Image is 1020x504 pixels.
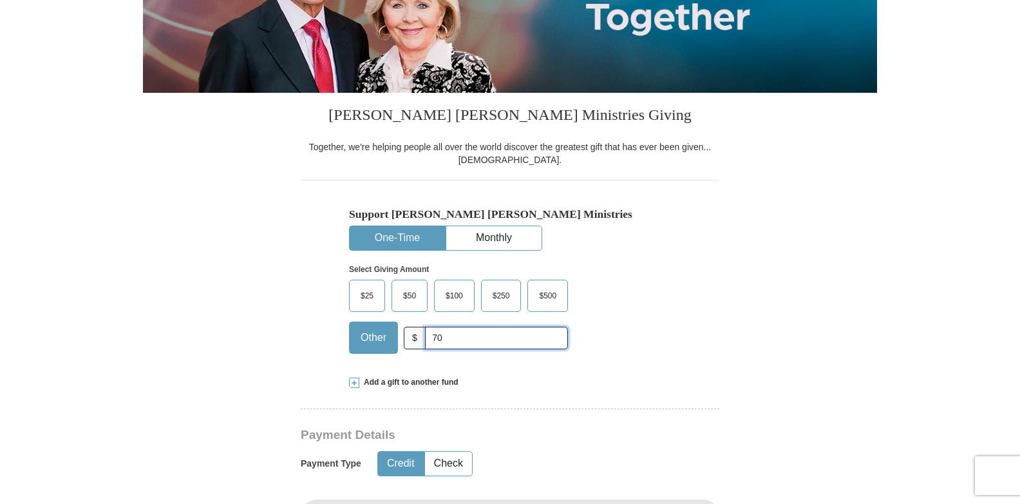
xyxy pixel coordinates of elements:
button: Credit [378,452,424,476]
h5: Support [PERSON_NAME] [PERSON_NAME] Ministries [349,208,671,221]
span: Other [354,328,393,347]
span: $ [404,327,426,349]
h3: [PERSON_NAME] [PERSON_NAME] Ministries Giving [301,93,719,141]
button: Check [425,452,472,476]
button: Monthly [446,226,542,250]
span: $500 [533,286,563,305]
span: $100 [439,286,469,305]
span: $50 [397,286,422,305]
h3: Payment Details [301,428,629,443]
span: $250 [486,286,516,305]
button: One-Time [350,226,445,250]
span: Add a gift to another fund [359,377,458,388]
input: Other Amount [425,327,568,349]
span: $25 [354,286,380,305]
strong: Select Giving Amount [349,265,429,274]
h5: Payment Type [301,458,361,469]
div: Together, we're helping people all over the world discover the greatest gift that has ever been g... [301,141,719,166]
